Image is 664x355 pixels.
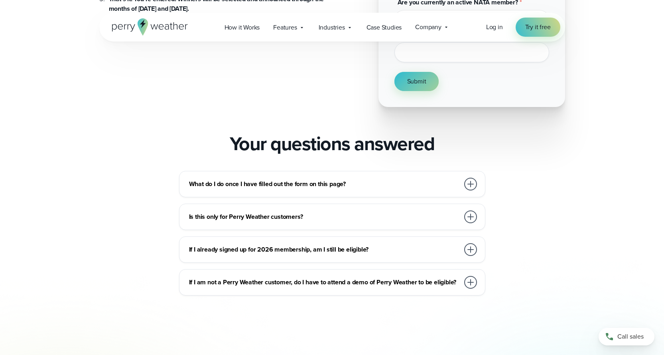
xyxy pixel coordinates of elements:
[516,18,560,37] a: Try it free
[525,22,551,32] span: Try it free
[319,23,345,32] span: Industries
[407,77,426,86] span: Submit
[189,245,459,254] h3: If I already signed up for 2026 membership, am I still be eligible?
[109,23,315,42] em: Your 2026 membership dues will be prepaid by [PERSON_NAME].
[189,212,459,222] h3: Is this only for Perry Weather customers?
[218,19,267,36] a: How it Works
[225,23,260,32] span: How it Works
[617,332,644,341] span: Call sales
[599,328,654,345] a: Call sales
[230,133,435,155] h2: Your questions answered
[360,19,409,36] a: Case Studies
[189,278,459,287] h3: If I am not a Perry Weather customer, do I have to attend a demo of Perry Weather to be eligible?
[189,179,459,189] h3: What do I do once I have filled out the form on this page?
[366,23,402,32] span: Case Studies
[394,72,439,91] button: Submit
[273,23,297,32] span: Features
[486,22,503,32] a: Log in
[415,22,441,32] span: Company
